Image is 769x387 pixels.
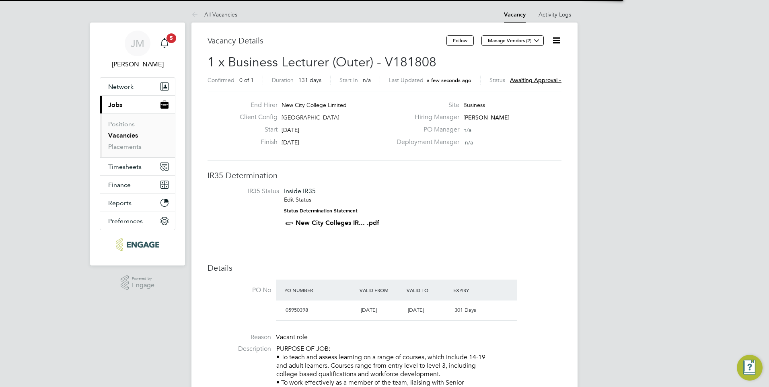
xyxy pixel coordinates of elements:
button: Reports [100,194,175,212]
button: Manage Vendors (2) [481,35,544,46]
span: Engage [132,282,154,289]
span: Awaiting approval - 1/2 [510,76,571,84]
label: Last Updated [389,76,424,84]
button: Engage Resource Center [737,355,763,381]
span: n/a [463,126,471,134]
label: Confirmed [208,76,234,84]
span: Network [108,83,134,91]
img: ncclondon-logo-retina.png [116,238,159,251]
span: n/a [465,139,473,146]
button: Network [100,78,175,95]
a: Vacancies [108,132,138,139]
div: Expiry [451,283,498,297]
label: Reason [208,333,271,342]
a: New City Colleges IR... .pdf [296,219,379,226]
label: End Hirer [233,101,278,109]
label: Hiring Manager [392,113,459,121]
div: PO Number [282,283,358,297]
span: 05950398 [286,307,308,313]
button: Preferences [100,212,175,230]
a: Go to home page [100,238,175,251]
div: Jobs [100,113,175,157]
span: 301 Days [454,307,476,313]
a: Placements [108,143,142,150]
button: Follow [446,35,474,46]
span: Vacant role [276,333,308,341]
span: [DATE] [282,139,299,146]
span: [GEOGRAPHIC_DATA] [282,114,339,121]
span: Powered by [132,275,154,282]
a: Activity Logs [539,11,571,18]
div: Valid To [405,283,452,297]
a: 5 [156,31,173,56]
label: Client Config [233,113,278,121]
a: Powered byEngage [121,275,155,290]
label: Deployment Manager [392,138,459,146]
span: 0 of 1 [239,76,254,84]
span: n/a [363,76,371,84]
div: Valid From [358,283,405,297]
h3: Details [208,263,561,273]
nav: Main navigation [90,23,185,266]
button: Finance [100,176,175,193]
span: New City College Limited [282,101,347,109]
label: IR35 Status [216,187,279,196]
span: 131 days [298,76,321,84]
button: Jobs [100,96,175,113]
label: Finish [233,138,278,146]
span: Timesheets [108,163,142,171]
a: Edit Status [284,196,311,203]
label: PO No [208,286,271,294]
span: [DATE] [361,307,377,313]
span: [DATE] [408,307,424,313]
label: Status [489,76,505,84]
span: [PERSON_NAME] [463,114,510,121]
span: 1 x Business Lecturer (Outer) - V181808 [208,54,436,70]
a: Vacancy [504,11,526,18]
span: Finance [108,181,131,189]
label: Start In [339,76,358,84]
h3: Vacancy Details [208,35,446,46]
label: Description [208,345,271,353]
span: 5 [167,33,176,43]
span: [DATE] [282,126,299,134]
span: Business [463,101,485,109]
label: PO Manager [392,126,459,134]
span: Reports [108,199,132,207]
span: Jacqueline Mitchell [100,60,175,69]
h3: IR35 Determination [208,170,561,181]
span: a few seconds ago [427,77,471,84]
strong: Status Determination Statement [284,208,358,214]
label: Site [392,101,459,109]
label: Start [233,126,278,134]
span: Inside IR35 [284,187,316,195]
a: All Vacancies [191,11,237,18]
span: Preferences [108,217,143,225]
span: Jobs [108,101,122,109]
button: Timesheets [100,158,175,175]
label: Duration [272,76,294,84]
a: JM[PERSON_NAME] [100,31,175,69]
a: Positions [108,120,135,128]
span: JM [131,38,144,49]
